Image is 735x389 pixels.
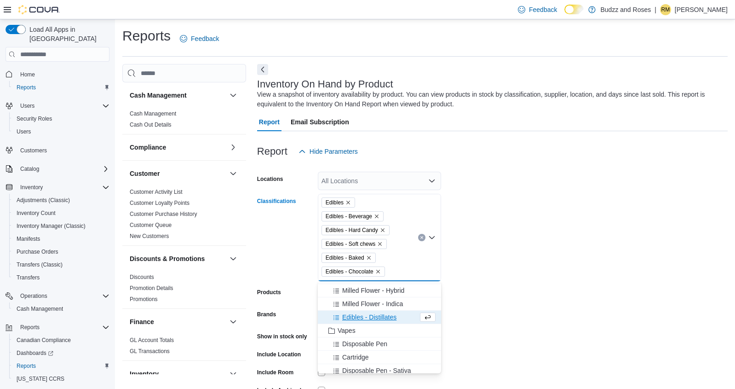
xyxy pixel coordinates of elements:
span: RM [661,4,670,15]
a: Transfers (Classic) [13,259,66,270]
a: Cash Management [13,303,67,314]
a: GL Account Totals [130,337,174,343]
a: Transfers [13,272,43,283]
span: Users [17,100,109,111]
button: Home [2,67,113,81]
label: Products [257,289,281,296]
button: Edibles - Distillates [318,311,441,324]
span: Cash Management [17,305,63,313]
span: Inventory Manager (Classic) [17,222,86,230]
span: Email Subscription [291,113,349,131]
span: Edibles - Hard Candy [326,226,378,235]
button: Catalog [17,163,43,174]
button: Security Roles [9,112,113,125]
a: Manifests [13,233,44,244]
button: Remove Edibles - Chocolate from selection in this group [375,269,381,274]
span: Disposable Pen [342,339,387,348]
span: Promotion Details [130,284,173,292]
button: Compliance [228,142,239,153]
h3: Inventory On Hand by Product [257,79,393,90]
img: Cova [18,5,60,14]
span: Reports [17,84,36,91]
span: Customer Loyalty Points [130,199,189,207]
span: Customer Activity List [130,188,183,196]
span: Transfers [17,274,40,281]
button: Compliance [130,143,226,152]
a: Users [13,126,34,137]
span: Purchase Orders [17,248,58,255]
button: Remove Edibles - Baked from selection in this group [366,255,372,261]
button: Transfers (Classic) [9,258,113,271]
span: Feedback [191,34,219,43]
label: Include Location [257,351,301,358]
span: Reports [17,362,36,370]
a: Promotions [130,296,158,302]
span: Reports [13,82,109,93]
a: Security Roles [13,113,56,124]
span: Purchase Orders [13,246,109,257]
button: Disposable Pen - Sativa [318,364,441,377]
a: Inventory Manager (Classic) [13,221,89,232]
span: Reports [20,324,40,331]
button: Inventory Manager (Classic) [9,220,113,232]
a: Discounts [130,274,154,280]
h3: Finance [130,317,154,326]
span: Canadian Compliance [17,337,71,344]
span: Edibles - Soft chews [326,239,376,249]
button: Users [9,125,113,138]
div: Cash Management [122,108,246,134]
button: Reports [17,322,43,333]
button: Clear input [418,234,425,241]
button: Milled Flower - Indica [318,297,441,311]
span: Edibles - Beverage [322,211,384,221]
button: Catalog [2,163,113,175]
button: Inventory Count [9,207,113,220]
span: Customer Purchase History [130,210,197,218]
h3: Compliance [130,143,166,152]
div: Discounts & Promotions [122,272,246,308]
button: Reports [9,81,113,94]
button: Hide Parameters [295,142,362,161]
span: Disposable Pen - Sativa [342,366,411,375]
span: Adjustments (Classic) [13,195,109,206]
a: Canadian Compliance [13,335,75,346]
h3: Discounts & Promotions [130,254,205,263]
input: Dark Mode [564,5,584,14]
button: Disposable Pen [318,337,441,351]
button: Remove Edibles - Hard Candy from selection in this group [380,227,385,233]
button: Purchase Orders [9,245,113,258]
span: Adjustments (Classic) [17,197,70,204]
button: Customers [2,144,113,157]
label: Include Room [257,369,293,376]
p: Budzz and Roses [600,4,651,15]
button: [US_STATE] CCRS [9,372,113,385]
button: Transfers [9,271,113,284]
span: Edibles - Distillates [342,313,396,322]
span: [US_STATE] CCRS [17,375,64,383]
button: Inventory [228,368,239,379]
span: Transfers (Classic) [13,259,109,270]
button: Cash Management [228,90,239,101]
a: Feedback [176,29,223,48]
button: Inventory [17,182,46,193]
a: Promotion Details [130,285,173,291]
span: Customers [17,145,109,156]
span: Catalog [20,165,39,173]
span: Customers [20,147,47,154]
label: Classifications [257,197,296,205]
span: Washington CCRS [13,373,109,384]
span: Users [17,128,31,135]
span: Canadian Compliance [13,335,109,346]
h3: Customer [130,169,160,178]
span: Home [17,68,109,80]
span: GL Account Totals [130,337,174,344]
span: Catalog [17,163,109,174]
a: Purchase Orders [13,246,62,257]
button: Vapes [318,324,441,337]
label: Brands [257,311,276,318]
a: Reports [13,360,40,372]
button: Next [257,64,268,75]
button: Reports [2,321,113,334]
button: Users [17,100,38,111]
span: Security Roles [17,115,52,122]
